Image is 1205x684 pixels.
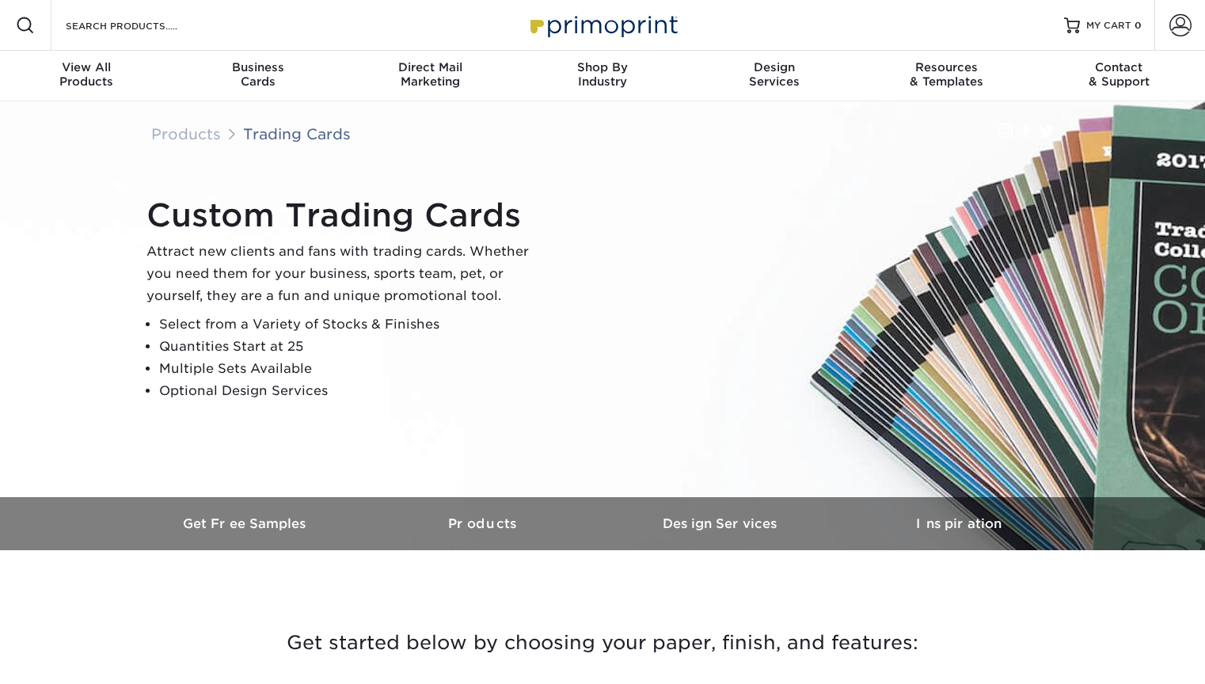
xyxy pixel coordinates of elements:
li: Multiple Sets Available [159,358,542,380]
a: Trading Cards [243,125,351,142]
a: Shop ByIndustry [516,51,688,101]
a: Resources& Templates [861,51,1032,101]
a: Get Free Samples [127,497,365,550]
span: Direct Mail [344,60,516,74]
a: Design Services [602,497,840,550]
h3: Inspiration [840,516,1078,531]
h3: Get started below by choosing your paper, finish, and features: [139,607,1066,678]
h3: Get Free Samples [127,516,365,531]
span: Design [689,60,861,74]
img: Primoprint [523,8,682,42]
span: Contact [1033,60,1205,74]
a: Products [151,125,221,142]
a: Contact& Support [1033,51,1205,101]
p: Attract new clients and fans with trading cards. Whether you need them for your business, sports ... [146,241,542,307]
span: Shop By [516,60,688,74]
span: Business [172,60,344,74]
div: Marketing [344,60,516,89]
li: Quantities Start at 25 [159,336,542,358]
span: Resources [861,60,1032,74]
span: MY CART [1086,19,1131,32]
div: Cards [172,60,344,89]
div: Industry [516,60,688,89]
li: Optional Design Services [159,380,542,402]
div: & Templates [861,60,1032,89]
input: SEARCH PRODUCTS..... [64,16,219,35]
h3: Products [365,516,602,531]
a: Products [365,497,602,550]
div: Services [689,60,861,89]
div: & Support [1033,60,1205,89]
a: BusinessCards [172,51,344,101]
a: Inspiration [840,497,1078,550]
span: 0 [1135,20,1142,31]
li: Select from a Variety of Stocks & Finishes [159,313,542,336]
h3: Design Services [602,516,840,531]
h1: Custom Trading Cards [146,196,542,234]
a: Direct MailMarketing [344,51,516,101]
a: DesignServices [689,51,861,101]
